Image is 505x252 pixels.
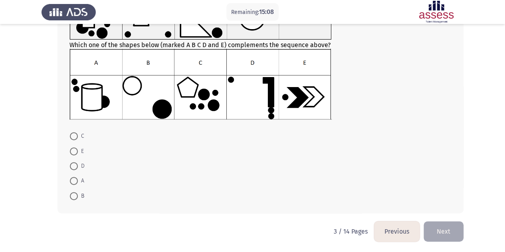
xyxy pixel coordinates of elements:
p: 3 / 14 Pages [334,228,368,235]
span: C [78,131,84,141]
button: load previous page [374,221,420,242]
span: E [78,147,84,156]
span: B [78,191,84,201]
img: UkFYYV8wODRfQi5wbmcxNjkxMzI0MjIwMzM5.png [69,49,332,119]
span: A [78,176,84,186]
span: 15:08 [259,8,274,16]
p: Remaining: [231,7,274,17]
span: D [78,161,85,171]
img: Assessment logo of ASSESS Focus 4 Module Assessment (EN/AR) (Advanced - IB) [409,1,463,23]
img: Assess Talent Management logo [42,1,96,23]
button: load next page [424,221,463,242]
